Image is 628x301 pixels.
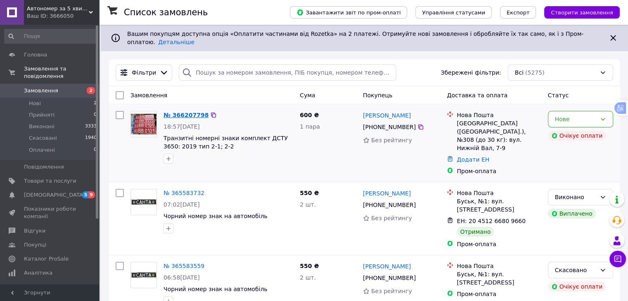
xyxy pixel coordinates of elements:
span: Показники роботи компанії [24,205,76,220]
span: Автономер за 5 хвилин [27,5,89,12]
div: Виплачено [548,209,596,219]
span: Виконані [29,123,55,130]
span: Без рейтингу [371,137,412,143]
span: Нові [29,100,41,107]
a: № 366207798 [164,112,209,118]
span: [DEMOGRAPHIC_DATA] [24,191,85,199]
div: Ваш ID: 3666050 [27,12,99,20]
span: 07:02[DATE] [164,201,200,208]
span: Створити замовлення [551,9,613,16]
span: 550 ₴ [300,190,319,196]
a: Фото товару [130,262,157,288]
a: Транзитні номерні знаки комплект ДСТУ 3650: 2019 тип 2-1; 2-2 [164,135,288,150]
span: Вашим покупцям доступна опція «Оплатити частинами від Rozetka» на 2 платежі. Отримуйте нові замов... [127,31,583,45]
a: Створити замовлення [536,9,620,15]
span: Фільтри [132,68,156,77]
span: 600 ₴ [300,112,319,118]
span: Повідомлення [24,163,64,171]
span: 3333 [85,123,97,130]
span: 2 [87,87,95,94]
a: Детальніше [158,39,194,45]
span: Замовлення [130,92,167,99]
button: Створити замовлення [544,6,620,19]
h1: Список замовлень [124,7,208,17]
span: Збережені фільтри: [441,68,501,77]
span: [PHONE_NUMBER] [363,202,416,208]
img: Фото товару [131,199,156,205]
div: Нова Пошта [457,111,541,119]
img: Фото товару [131,114,156,134]
a: № 365583559 [164,263,204,269]
div: Очікує оплати [548,131,606,141]
span: Всі [515,68,524,77]
div: [GEOGRAPHIC_DATA] ([GEOGRAPHIC_DATA].), №308 (до 30 кг): вул. Нижній Вал, 7-9 [457,119,541,152]
div: Буськ, №1: вул. [STREET_ADDRESS] [457,270,541,287]
button: Управління статусами [415,6,492,19]
span: Статус [548,92,569,99]
a: № 365583732 [164,190,204,196]
div: Скасовано [555,266,596,275]
div: Виконано [555,193,596,202]
span: Без рейтингу [371,215,412,221]
span: Доставка та оплата [447,92,507,99]
button: Завантажити звіт по пром-оплаті [290,6,407,19]
div: Нове [555,115,596,124]
a: Фото товару [130,189,157,215]
span: 550 ₴ [300,263,319,269]
div: Пром-оплата [457,240,541,248]
span: Управління статусами [422,9,485,16]
span: Замовлення [24,87,58,94]
span: Завантажити звіт по пром-оплаті [296,9,400,16]
span: Оплачені [29,146,55,154]
button: Чат з покупцем [609,251,626,267]
span: Покупці [24,241,46,249]
a: [PERSON_NAME] [363,111,411,120]
div: Очікує оплати [548,282,606,292]
span: [PHONE_NUMBER] [363,124,416,130]
div: Отримано [457,227,494,237]
span: Інструменти веб-майстра та SEO [24,283,76,298]
span: Експорт [507,9,530,16]
a: Чорний номер знак на автомобіль [164,286,268,292]
span: Замовлення та повідомлення [24,65,99,80]
span: Покупець [363,92,392,99]
span: 06:58[DATE] [164,274,200,281]
span: Відгуки [24,227,45,235]
button: Експорт [500,6,536,19]
span: 1940 [85,134,97,142]
span: Cума [300,92,315,99]
a: Фото товару [130,111,157,137]
img: Фото товару [131,272,156,278]
span: Головна [24,51,47,59]
span: 18:57[DATE] [164,123,200,130]
span: 2 [94,100,97,107]
div: Нова Пошта [457,262,541,270]
div: Буськ, №1: вул. [STREET_ADDRESS] [457,197,541,214]
div: Пром-оплата [457,290,541,298]
span: 2 шт. [300,201,316,208]
span: Аналітика [24,269,52,277]
span: Каталог ProSale [24,255,69,263]
span: [PHONE_NUMBER] [363,275,416,281]
span: 0 [94,111,97,119]
div: Нова Пошта [457,189,541,197]
a: Чорний номер знак на автомобіль [164,213,268,219]
span: Прийняті [29,111,55,119]
span: 1 пара [300,123,320,130]
input: Пошук за номером замовлення, ПІБ покупця, номером телефону, Email, номером накладної [179,64,396,81]
span: 9 [88,191,95,198]
span: Скасовані [29,134,57,142]
span: 0 [94,146,97,154]
span: (5275) [525,69,545,76]
span: Товари та послуги [24,177,76,185]
a: [PERSON_NAME] [363,262,411,270]
a: Додати ЕН [457,156,489,163]
a: [PERSON_NAME] [363,189,411,198]
div: Пром-оплата [457,167,541,175]
span: 5 [82,191,89,198]
input: Пошук [4,29,97,44]
span: Без рейтингу [371,288,412,294]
